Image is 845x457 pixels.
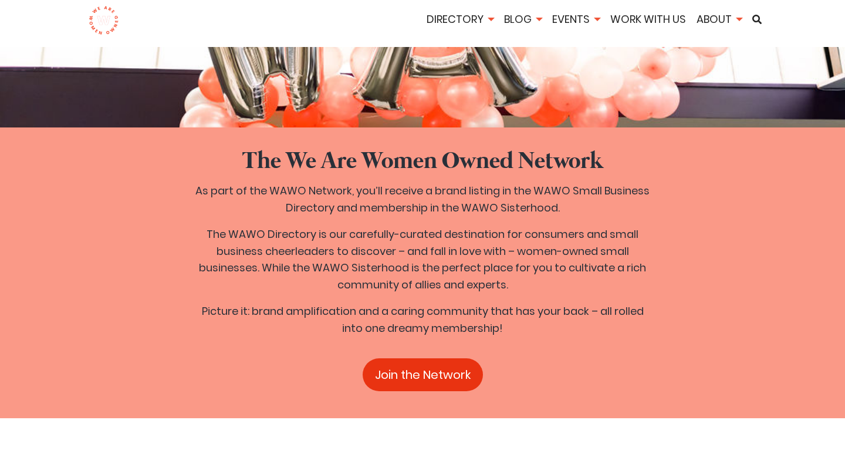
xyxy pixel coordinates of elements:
[548,12,604,26] a: Events
[606,12,690,26] a: Work With Us
[192,226,653,294] p: The WAWO Directory is our carefully-curated destination for consumers and small business cheerlea...
[692,12,746,26] a: About
[192,145,653,178] h2: The We Are Women Owned Network
[500,12,546,26] a: Blog
[363,358,483,391] a: Join the Network
[748,15,766,24] a: Search
[192,183,653,217] p: As part of the WAWO Network, you’ll receive a brand listing in the WAWO Small Business Directory ...
[422,11,498,30] li: Directory
[422,12,498,26] a: Directory
[89,6,119,35] img: logo
[192,303,653,337] p: Picture it: brand amplification and a caring community that has your back – all rolled into one d...
[692,11,746,30] li: About
[500,11,546,30] li: Blog
[548,11,604,30] li: Events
